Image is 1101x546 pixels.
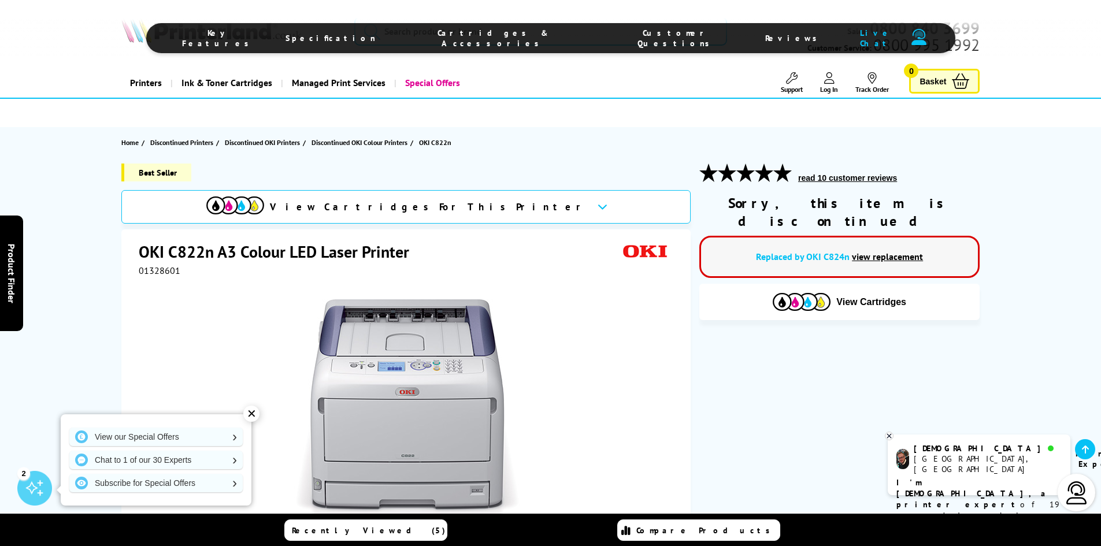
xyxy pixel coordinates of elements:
button: View Cartridges [708,292,971,311]
img: OKI [618,241,672,262]
span: Discontinued OKI Colour Printers [312,136,407,148]
a: Recently Viewed (5) [284,519,447,541]
p: of 19 years! I can help you choose the right product [896,477,1062,543]
a: Ink & Toner Cartridges [170,68,281,98]
a: Support [781,72,803,94]
span: Home [121,136,139,148]
b: I'm [DEMOGRAPHIC_DATA], a printer expert [896,477,1049,510]
div: [GEOGRAPHIC_DATA], [GEOGRAPHIC_DATA] [914,454,1061,474]
a: Managed Print Services [281,68,394,98]
span: Best Seller [121,164,191,181]
a: Discontinued Printers [150,136,216,148]
span: Compare Products [636,525,776,536]
span: View Cartridges [836,297,906,307]
span: Key Features [175,28,263,49]
a: Printers [121,68,170,98]
a: Discontinued OKI Colour Printers [312,136,410,148]
img: user-headset-duotone.svg [911,29,926,46]
span: Cartridges & Accessories [399,28,588,49]
span: 0 [904,64,918,78]
span: View Cartridges For This Printer [270,200,588,213]
span: Live Chat [846,28,906,49]
span: OKI C822n [419,136,451,148]
a: Special Offers [394,68,469,98]
a: Subscribe for Special Offers [69,474,243,492]
a: OKI C822n [419,136,454,148]
div: Sorry, this item is discontinued [699,194,980,230]
span: Basket [920,73,946,89]
span: 01328601 [139,265,180,276]
img: Cartridges [773,293,831,311]
a: Compare Products [617,519,780,541]
a: Track Order [855,72,889,94]
img: user-headset-light.svg [1065,481,1088,504]
span: Product Finder [6,243,17,303]
h1: OKI C822n A3 Colour LED Laser Printer [139,241,421,262]
a: Log In [820,72,838,94]
a: Replaced by OKI C824n [756,251,850,262]
img: cmyk-icon.svg [206,196,264,214]
span: Specification [286,33,376,43]
span: Recently Viewed (5) [292,525,446,536]
a: view replacement [852,251,923,262]
button: read 10 customer reviews [795,173,900,183]
div: 2 [17,467,30,480]
a: Home [121,136,142,148]
div: [DEMOGRAPHIC_DATA] [914,443,1061,454]
span: Reviews [765,33,823,43]
a: Chat to 1 of our 30 Experts [69,451,243,469]
span: Support [781,85,803,94]
span: Log In [820,85,838,94]
a: View our Special Offers [69,428,243,446]
div: ✕ [243,406,260,422]
span: Customer Questions [611,28,742,49]
a: Discontinued OKI Printers [225,136,303,148]
a: Basket 0 [909,69,980,94]
span: Discontinued Printers [150,136,213,148]
span: Ink & Toner Cartridges [181,68,272,98]
img: OKI C822n [294,299,521,526]
span: Discontinued OKI Printers [225,136,300,148]
img: chris-livechat.png [896,449,909,469]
